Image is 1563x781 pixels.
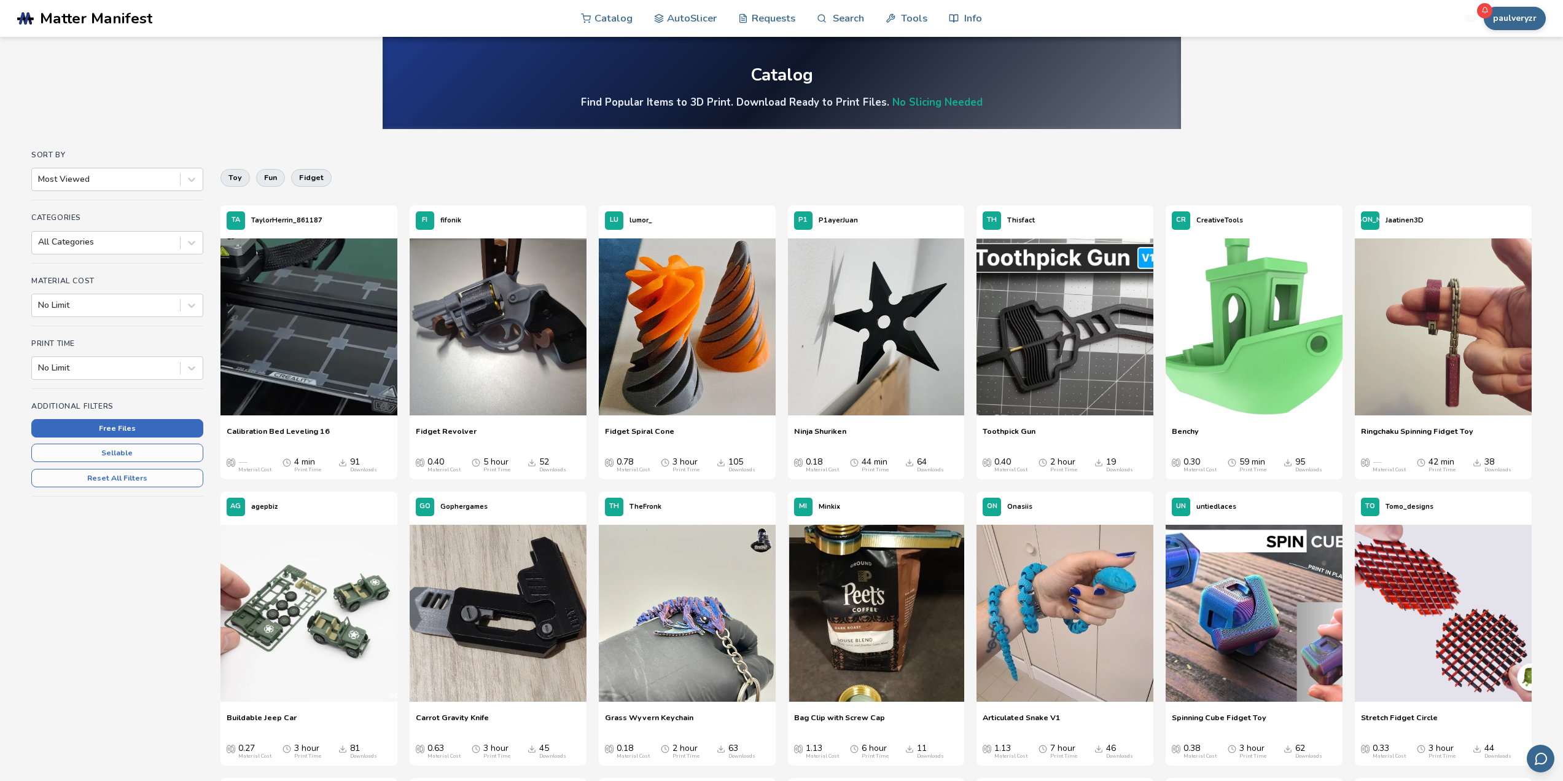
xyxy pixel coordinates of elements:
[238,744,271,759] div: 0.27
[862,753,889,759] div: Print Time
[987,216,997,224] span: TH
[1050,753,1077,759] div: Print Time
[862,467,889,473] div: Print Time
[294,467,321,473] div: Print Time
[983,457,991,467] span: Average Cost
[40,10,152,27] span: Matter Manifest
[850,744,859,753] span: Average Print Time
[1050,457,1077,473] div: 2 hour
[905,457,914,467] span: Downloads
[472,457,480,467] span: Average Print Time
[416,426,477,445] span: Fidget Revolver
[605,713,693,731] span: Grass Wyvern Keychain
[728,753,755,759] div: Downloads
[819,500,840,513] p: Minkix
[1373,457,1381,467] span: —
[1239,457,1266,473] div: 59 min
[38,300,41,310] input: No Limit
[794,713,885,731] span: Bag Clip with Screw Cap
[1295,467,1322,473] div: Downloads
[605,457,614,467] span: Average Cost
[1239,753,1266,759] div: Print Time
[1361,713,1438,731] a: Stretch Fidget Circle
[251,500,278,513] p: agepbiz
[483,753,510,759] div: Print Time
[605,744,614,753] span: Average Cost
[338,744,347,753] span: Downloads
[440,214,461,227] p: fifonik
[238,457,247,467] span: —
[1176,216,1186,224] span: CR
[31,469,203,487] button: Reset All Filters
[1094,457,1103,467] span: Downloads
[251,214,322,227] p: TaylorHerrin_861187
[1039,744,1047,753] span: Average Print Time
[539,457,566,473] div: 52
[1239,744,1266,759] div: 3 hour
[1172,744,1180,753] span: Average Cost
[1429,753,1456,759] div: Print Time
[1183,744,1217,759] div: 0.38
[1183,467,1217,473] div: Material Cost
[483,457,510,473] div: 5 hour
[1484,457,1511,473] div: 38
[850,457,859,467] span: Average Print Time
[1106,744,1133,759] div: 46
[1429,457,1456,473] div: 42 min
[38,363,41,373] input: No Limit
[238,467,271,473] div: Material Cost
[539,753,566,759] div: Downloads
[1295,753,1322,759] div: Downloads
[806,467,839,473] div: Material Cost
[1473,457,1481,467] span: Downloads
[728,744,755,759] div: 63
[427,753,461,759] div: Material Cost
[799,503,807,511] span: MI
[806,744,839,759] div: 1.13
[1284,744,1292,753] span: Downloads
[892,95,983,109] a: No Slicing Needed
[350,753,377,759] div: Downloads
[38,237,41,247] input: All Categories
[1473,744,1481,753] span: Downloads
[294,753,321,759] div: Print Time
[1361,744,1370,753] span: Average Cost
[629,500,661,513] p: TheFronk
[1484,7,1546,30] button: paulveryzr
[31,402,203,410] h4: Additional Filters
[31,419,203,438] button: Free Files
[1196,214,1243,227] p: CreativeTools
[338,457,347,467] span: Downloads
[227,426,330,445] a: Calibration Bed Leveling 16
[750,66,813,85] div: Catalog
[1373,753,1406,759] div: Material Cost
[917,467,944,473] div: Downloads
[294,744,321,759] div: 3 hour
[917,753,944,759] div: Downloads
[350,457,377,473] div: 91
[1429,744,1456,759] div: 3 hour
[427,467,461,473] div: Material Cost
[220,169,250,186] button: toy
[539,744,566,759] div: 45
[230,503,241,511] span: AG
[483,467,510,473] div: Print Time
[416,744,424,753] span: Average Cost
[994,457,1027,473] div: 0.40
[232,216,240,224] span: TA
[794,457,803,467] span: Average Cost
[440,500,488,513] p: Gophergames
[1039,457,1047,467] span: Average Print Time
[1484,753,1511,759] div: Downloads
[31,277,203,285] h4: Material Cost
[1361,426,1473,445] span: Ringchaku Spinning Fidget Toy
[794,426,846,445] a: Ninja Shuriken
[1284,457,1292,467] span: Downloads
[1417,457,1425,467] span: Average Print Time
[1239,467,1266,473] div: Print Time
[283,744,291,753] span: Average Print Time
[617,467,650,473] div: Material Cost
[419,503,431,511] span: GO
